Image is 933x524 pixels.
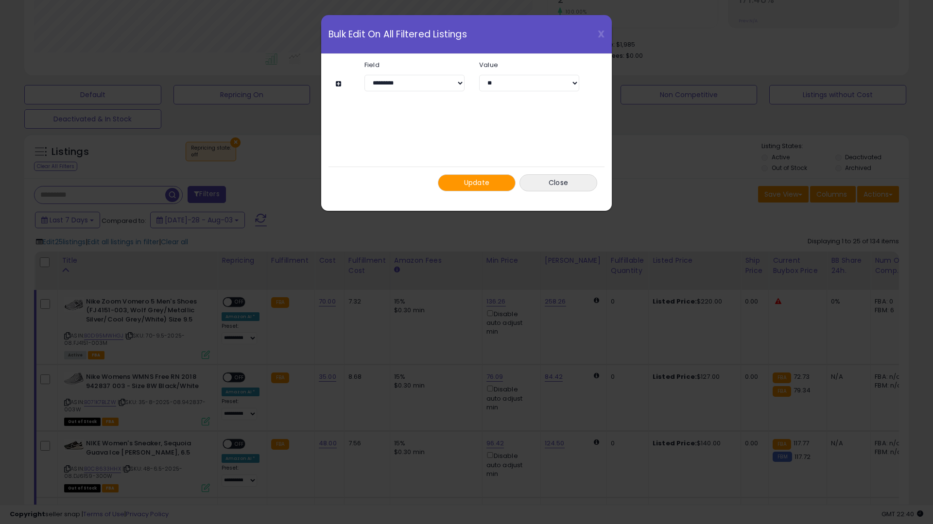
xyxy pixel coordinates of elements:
[328,30,467,39] span: Bulk Edit On All Filtered Listings
[519,174,597,191] button: Close
[598,27,605,41] span: X
[357,62,472,68] label: Field
[472,62,587,68] label: Value
[464,178,490,187] span: Update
